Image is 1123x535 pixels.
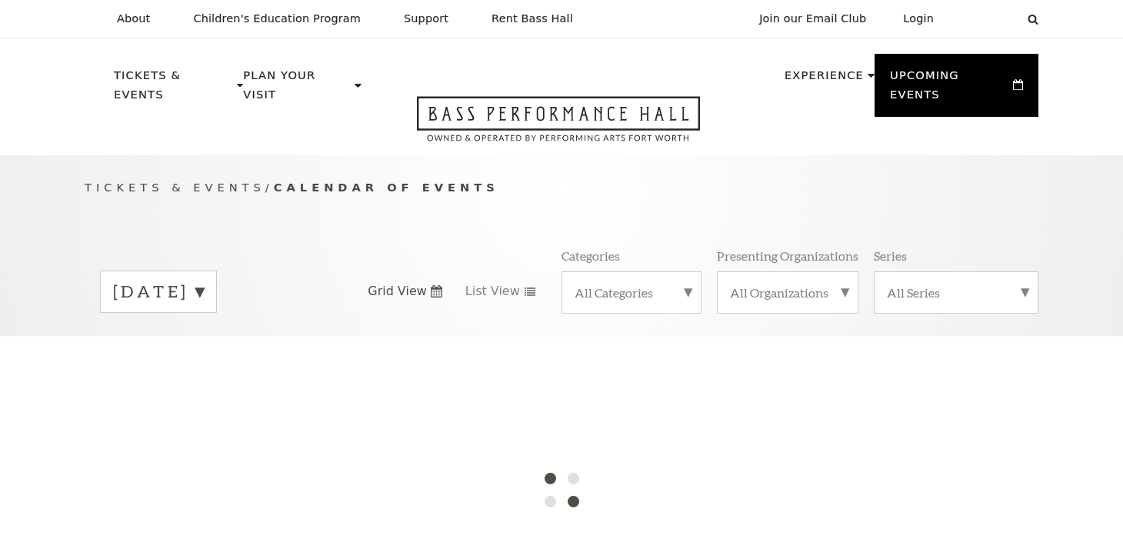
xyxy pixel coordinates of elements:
p: Support [404,12,448,25]
label: [DATE] [113,280,204,304]
select: Select: [958,12,1013,26]
p: Series [874,248,907,264]
p: Experience [785,66,864,94]
p: Children's Education Program [193,12,361,25]
span: Grid View [368,283,427,300]
p: Categories [561,248,620,264]
p: Upcoming Events [890,66,1009,113]
p: About [117,12,150,25]
label: All Organizations [730,284,845,301]
label: All Categories [575,284,688,301]
p: Rent Bass Hall [492,12,573,25]
p: Tickets & Events [114,66,233,113]
span: Calendar of Events [274,181,499,194]
span: List View [465,283,520,300]
p: Presenting Organizations [717,248,858,264]
span: Tickets & Events [85,181,265,194]
p: / [85,178,1038,198]
p: Plan Your Visit [243,66,351,113]
label: All Series [887,284,1025,301]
